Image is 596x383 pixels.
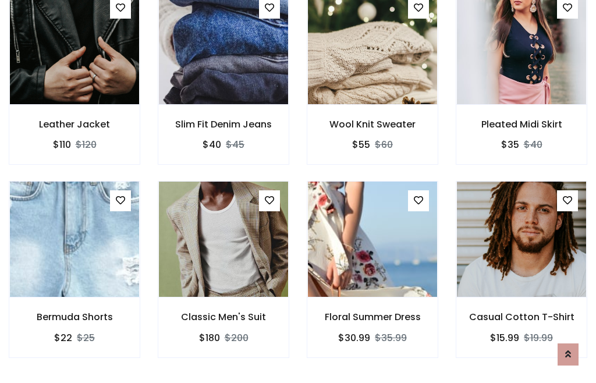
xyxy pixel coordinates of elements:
[54,332,72,343] h6: $22
[375,138,393,151] del: $60
[456,119,587,130] h6: Pleated Midi Skirt
[53,139,71,150] h6: $110
[524,331,553,345] del: $19.99
[77,331,95,345] del: $25
[225,331,249,345] del: $200
[199,332,220,343] h6: $180
[226,138,244,151] del: $45
[490,332,519,343] h6: $15.99
[9,119,140,130] h6: Leather Jacket
[375,331,407,345] del: $35.99
[456,311,587,322] h6: Casual Cotton T-Shirt
[352,139,370,150] h6: $55
[76,138,97,151] del: $120
[307,311,438,322] h6: Floral Summer Dress
[9,311,140,322] h6: Bermuda Shorts
[158,119,289,130] h6: Slim Fit Denim Jeans
[338,332,370,343] h6: $30.99
[524,138,542,151] del: $40
[307,119,438,130] h6: Wool Knit Sweater
[158,311,289,322] h6: Classic Men's Suit
[203,139,221,150] h6: $40
[501,139,519,150] h6: $35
